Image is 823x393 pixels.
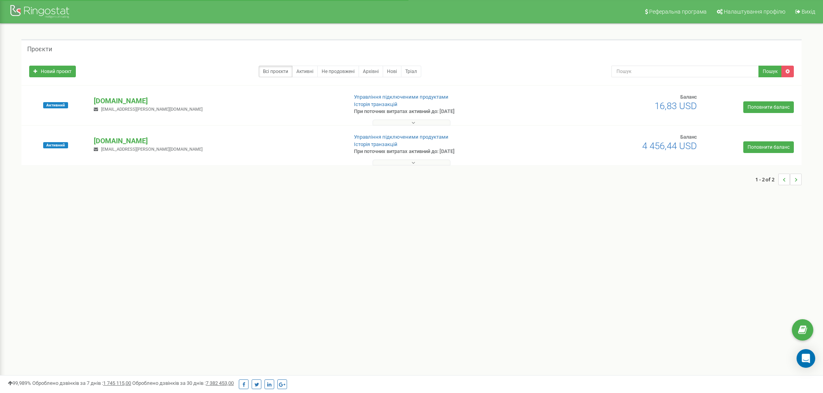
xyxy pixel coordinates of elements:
a: Управління підключеними продуктами [354,134,448,140]
span: 99,989% [8,380,31,386]
span: Активний [43,102,68,108]
button: Пошук [758,66,782,77]
u: 7 382 453,00 [206,380,234,386]
span: [EMAIL_ADDRESS][PERSON_NAME][DOMAIN_NAME] [101,107,203,112]
h5: Проєкти [27,46,52,53]
a: Поповнити баланс [743,101,794,113]
span: Баланс [680,94,697,100]
span: [EMAIL_ADDRESS][PERSON_NAME][DOMAIN_NAME] [101,147,203,152]
span: 4 456,44 USD [642,141,697,151]
a: Історія транзакцій [354,141,397,147]
a: Поповнити баланс [743,141,794,153]
span: Оброблено дзвінків за 7 днів : [32,380,131,386]
a: Тріал [401,66,421,77]
a: Нові [383,66,401,77]
span: Реферальна програма [649,9,707,15]
a: Історія транзакцій [354,101,397,107]
span: 1 - 2 of 2 [755,174,778,185]
span: Вихід [802,9,815,15]
u: 1 745 115,00 [103,380,131,386]
a: Не продовжені [317,66,359,77]
a: Активні [292,66,318,77]
a: Архівні [359,66,383,77]
a: Всі проєкти [259,66,292,77]
p: [DOMAIN_NAME] [94,136,341,146]
p: При поточних витратах активний до: [DATE] [354,108,536,115]
span: Оброблено дзвінків за 30 днів : [132,380,234,386]
a: Управління підключеними продуктами [354,94,448,100]
span: Активний [43,142,68,148]
span: Налаштування профілю [724,9,785,15]
p: При поточних витратах активний до: [DATE] [354,148,536,155]
span: 16,83 USD [655,101,697,111]
p: [DOMAIN_NAME] [94,96,341,106]
div: Open Intercom Messenger [797,349,815,368]
span: Баланс [680,134,697,140]
input: Пошук [611,66,759,77]
nav: ... [755,166,802,193]
a: Новий проєкт [29,66,76,77]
